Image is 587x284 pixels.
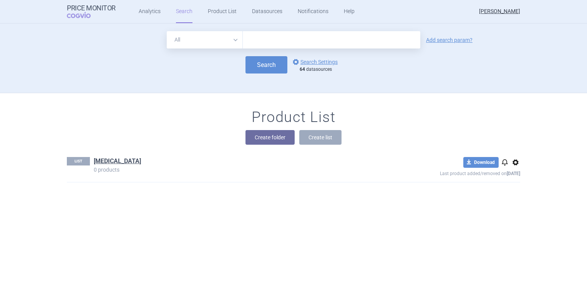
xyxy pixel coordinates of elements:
[94,157,141,165] a: [MEDICAL_DATA]
[300,67,305,72] strong: 64
[67,4,116,12] strong: Price Monitor
[291,57,338,67] a: Search Settings
[300,67,342,73] div: datasources
[245,56,287,74] button: Search
[507,171,520,176] strong: [DATE]
[463,157,499,168] button: Download
[94,167,384,172] p: 0 products
[299,130,342,145] button: Create list
[67,4,116,19] a: Price MonitorCOGVIO
[245,130,295,145] button: Create folder
[426,37,473,43] a: Add search param?
[94,157,141,167] h1: lenvima
[384,168,520,177] p: Last product added/removed on
[67,157,90,165] p: LIST
[67,12,101,18] span: COGVIO
[252,109,335,126] h1: Product List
